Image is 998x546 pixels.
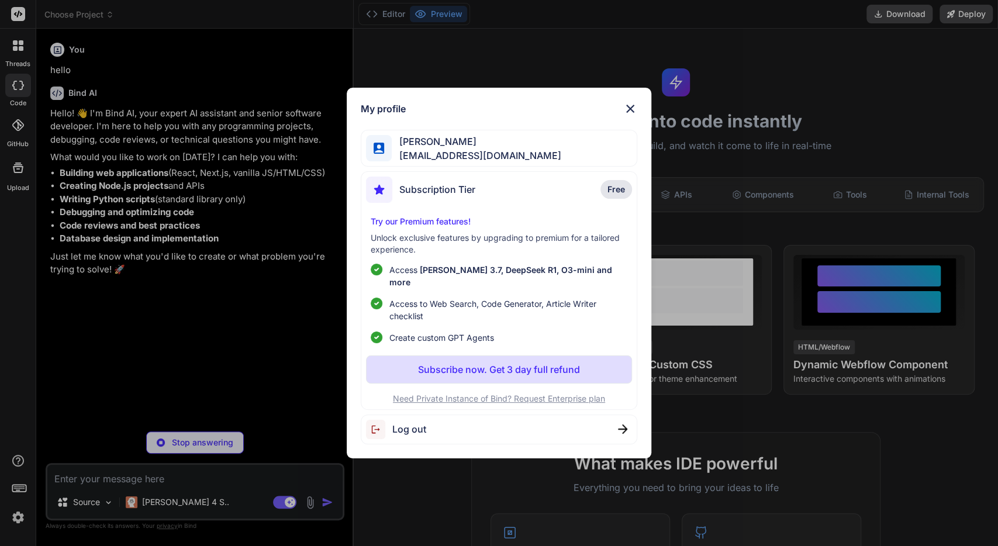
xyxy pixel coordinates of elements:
button: Subscribe now. Get 3 day full refund [366,355,633,383]
img: checklist [371,298,382,309]
p: Try our Premium features! [371,216,628,227]
p: Need Private Instance of Bind? Request Enterprise plan [366,393,633,405]
p: Unlock exclusive features by upgrading to premium for a tailored experience. [371,232,628,255]
span: [PERSON_NAME] 3.7, DeepSeek R1, O3-mini and more [389,265,612,287]
span: Create custom GPT Agents [389,331,494,344]
img: checklist [371,264,382,275]
span: [PERSON_NAME] [392,134,561,148]
img: logout [366,420,392,439]
p: Subscribe now. Get 3 day full refund [418,362,580,376]
img: close [623,102,637,116]
span: Log out [392,422,426,436]
img: checklist [371,331,382,343]
img: subscription [366,177,392,203]
span: Free [607,184,625,195]
p: Access [389,264,628,288]
img: profile [374,143,385,154]
span: Access to Web Search, Code Generator, Article Writer checklist [389,298,628,322]
span: [EMAIL_ADDRESS][DOMAIN_NAME] [392,148,561,163]
h1: My profile [361,102,406,116]
img: close [618,424,627,434]
span: Subscription Tier [399,182,475,196]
